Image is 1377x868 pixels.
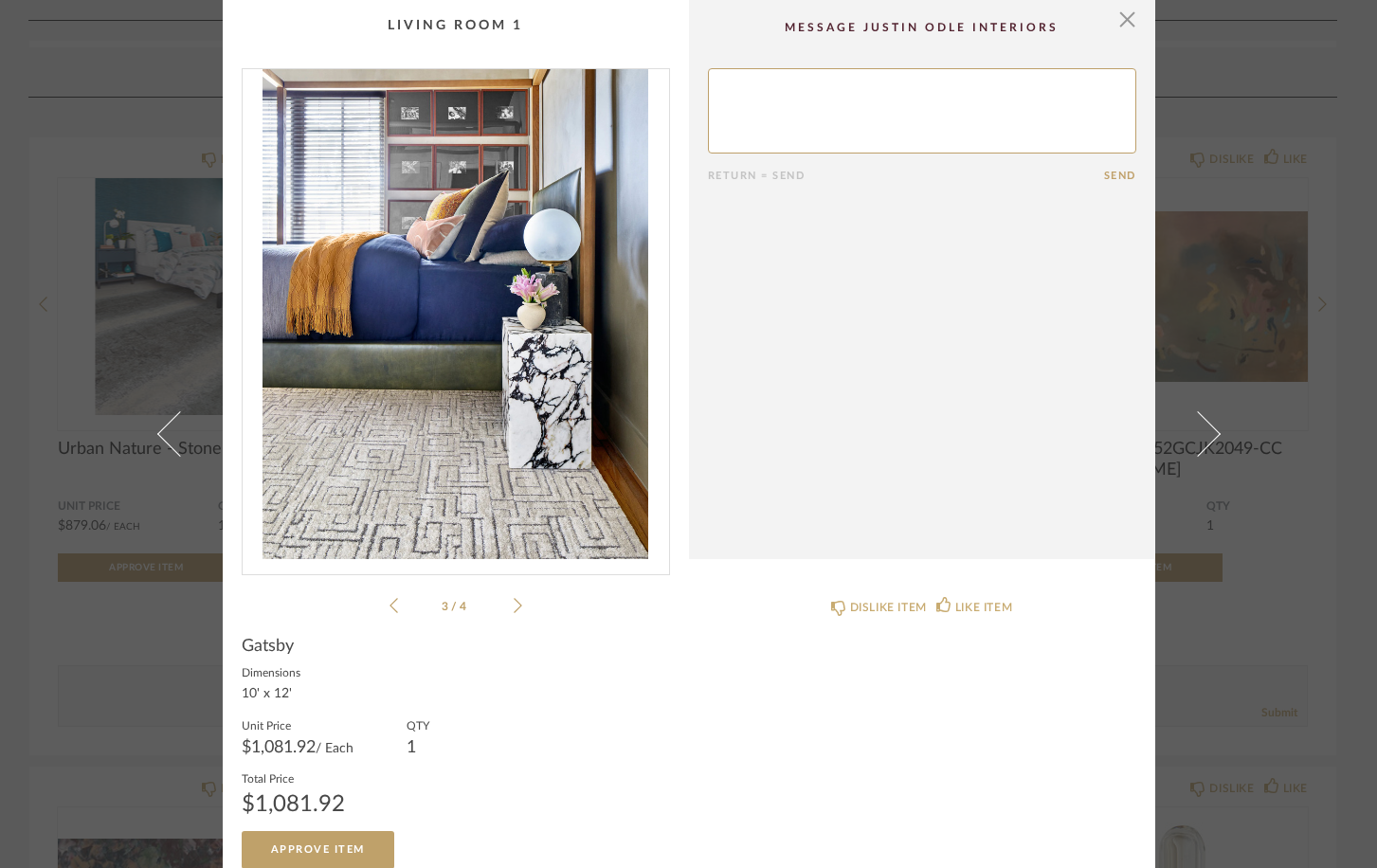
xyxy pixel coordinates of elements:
label: Dimensions [242,664,300,679]
span: $1,081.92 [242,739,316,756]
label: QTY [407,717,429,732]
img: 7320b33d-cc0d-4ffe-b2d8-f4025b183b10_1000x1000.jpg [243,69,669,559]
div: Return = Send [708,170,1104,182]
div: 10' x 12' [242,687,300,702]
label: Total Price [242,770,345,786]
span: / [451,601,460,612]
div: LIKE ITEM [955,598,1012,617]
span: Approve Item [271,844,365,855]
button: Send [1104,170,1136,182]
div: 2 [243,69,669,559]
span: 3 [442,601,451,612]
span: / Each [316,742,353,755]
label: Unit Price [242,717,353,732]
div: 1 [407,740,429,755]
span: Gatsby [242,636,294,657]
span: 4 [460,601,469,612]
div: DISLIKE ITEM [850,598,927,617]
div: $1,081.92 [242,793,345,816]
